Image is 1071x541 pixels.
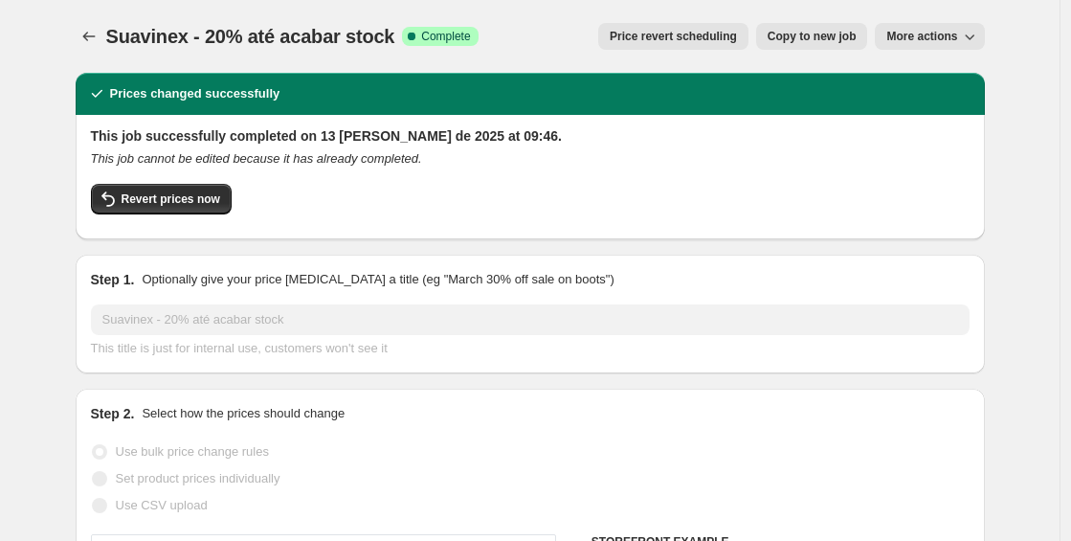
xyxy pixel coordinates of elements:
p: Select how the prices should change [142,404,345,423]
button: Revert prices now [91,184,232,214]
button: Copy to new job [756,23,868,50]
span: Suavinex - 20% até acabar stock [106,26,395,47]
input: 30% off holiday sale [91,304,970,335]
span: Use CSV upload [116,498,208,512]
h2: Step 1. [91,270,135,289]
h2: Step 2. [91,404,135,423]
span: Copy to new job [768,29,857,44]
button: Price change jobs [76,23,102,50]
span: Set product prices individually [116,471,280,485]
h2: Prices changed successfully [110,84,280,103]
span: Price revert scheduling [610,29,737,44]
span: Complete [421,29,470,44]
i: This job cannot be edited because it has already completed. [91,151,422,166]
span: This title is just for internal use, customers won't see it [91,341,388,355]
button: Price revert scheduling [598,23,748,50]
span: Revert prices now [122,192,220,207]
span: Use bulk price change rules [116,444,269,459]
button: More actions [875,23,984,50]
h2: This job successfully completed on 13 [PERSON_NAME] de 2025 at 09:46. [91,126,970,146]
p: Optionally give your price [MEDICAL_DATA] a title (eg "March 30% off sale on boots") [142,270,614,289]
span: More actions [886,29,957,44]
